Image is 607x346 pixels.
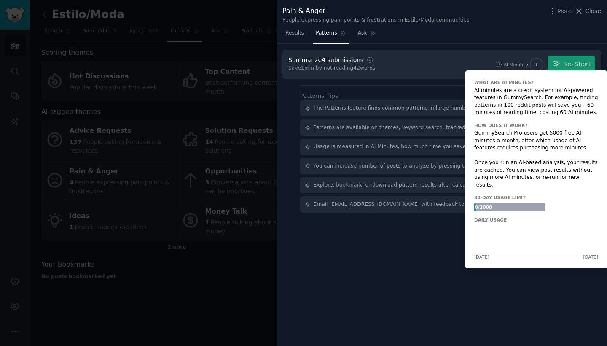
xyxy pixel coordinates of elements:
div: Save 1 min by not reading 42 words [288,65,375,72]
span: More [557,7,572,16]
div: [DATE] [474,254,489,260]
div: Summarize 4 submissions [288,56,363,65]
div: Daily usage [474,217,507,223]
button: More [548,7,572,16]
span: Patterns [316,30,337,37]
div: 30-day usage limit [474,195,526,200]
div: Patterns are available on themes, keyword search, tracked keywords, and bookmarks [314,124,534,132]
div: How does it work? [474,122,528,128]
div: What are AI Minutes? [474,79,534,85]
div: Usage is measured in AI Minutes, how much time you save by having an AI read for you [314,143,541,151]
div: Email [EMAIL_ADDRESS][DOMAIN_NAME] with feedback to improve AI Patterns! [314,201,519,208]
span: Close [585,7,601,16]
div: The Patterns feature finds common patterns in large numbers of Reddit posts/comments [314,105,543,112]
label: Patterns Tips [300,92,338,99]
span: Results [285,30,304,37]
span: Ask [358,30,367,37]
div: Pain & Anger [282,6,470,16]
div: [DATE] [583,254,598,260]
span: 1 [535,62,538,68]
div: Explore, bookmark, or download pattern results after calculating [314,181,481,189]
div: AI Minutes: [504,62,529,68]
div: People expressing pain points & frustrations in Estilo/Moda communities [282,16,470,24]
a: Patterns [313,27,349,44]
a: Results [282,27,307,44]
div: GummySearch Pro users get 5000 free AI minutes a month, after which usage of AI features requires... [474,130,598,189]
a: Ask [355,27,379,44]
div: AI minutes are a credit system for AI-powered features in GummySearch. For example, finding patte... [474,87,598,116]
div: You can increase number of posts to analyze by pressing the gear icon (best results with 200) [314,162,556,170]
div: 0 / 2000 [474,203,493,211]
button: Close [575,7,601,16]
